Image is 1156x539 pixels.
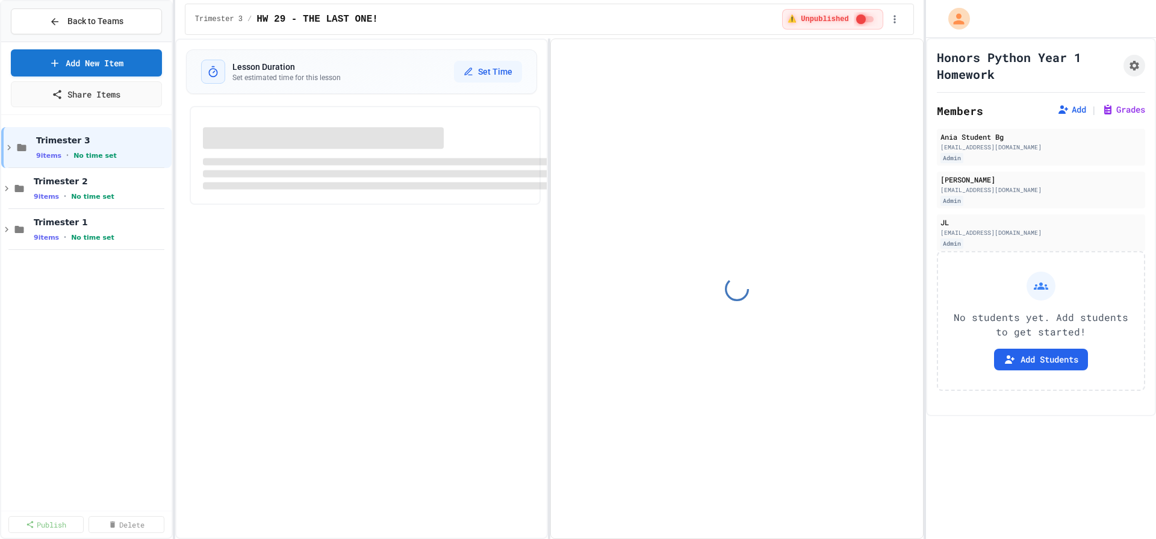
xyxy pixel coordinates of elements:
div: Admin [940,196,963,206]
span: Trimester 1 [34,217,169,228]
p: No students yet. Add students to get started! [948,310,1134,339]
h3: Lesson Duration [232,61,341,73]
span: No time set [73,152,117,160]
h2: Members [937,102,983,119]
span: • [66,151,69,160]
div: My Account [936,5,973,33]
iframe: chat widget [1105,491,1144,527]
span: Trimester 3 [195,14,243,24]
span: • [64,232,66,242]
span: HW 29 - THE LAST ONE! [256,12,378,26]
span: • [64,192,66,201]
iframe: chat widget [1056,438,1144,490]
a: Publish [8,516,84,533]
button: Back to Teams [11,8,162,34]
div: [PERSON_NAME] [940,174,1142,185]
button: Grades [1102,104,1145,116]
span: 9 items [34,234,59,241]
button: Assignment Settings [1123,55,1145,76]
a: Share Items [11,81,162,107]
button: Add Students [994,349,1088,370]
span: Back to Teams [67,15,123,28]
h1: Honors Python Year 1 Homework [937,49,1119,83]
div: JL [940,217,1142,228]
span: No time set [71,234,114,241]
span: 9 items [36,152,61,160]
span: | [1091,102,1097,117]
span: ⚠️ Unpublished [788,14,848,24]
div: Ania Student Bg [940,131,1142,142]
span: / [247,14,252,24]
button: Add [1057,104,1086,116]
div: [EMAIL_ADDRESS][DOMAIN_NAME] [940,143,1142,152]
div: ⚠️ Students cannot see this content! Click the toggle to publish it and make it visible to your c... [782,9,883,30]
div: Admin [940,153,963,163]
p: Set estimated time for this lesson [232,73,341,83]
button: Set Time [454,61,522,83]
span: 9 items [34,193,59,201]
span: Trimester 2 [34,176,169,187]
span: Trimester 3 [36,135,169,146]
div: [EMAIL_ADDRESS][DOMAIN_NAME] [940,228,1142,237]
a: Add New Item [11,49,162,76]
a: Delete [89,516,164,533]
span: No time set [71,193,114,201]
div: Admin [940,238,963,249]
div: [EMAIL_ADDRESS][DOMAIN_NAME] [940,185,1142,195]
